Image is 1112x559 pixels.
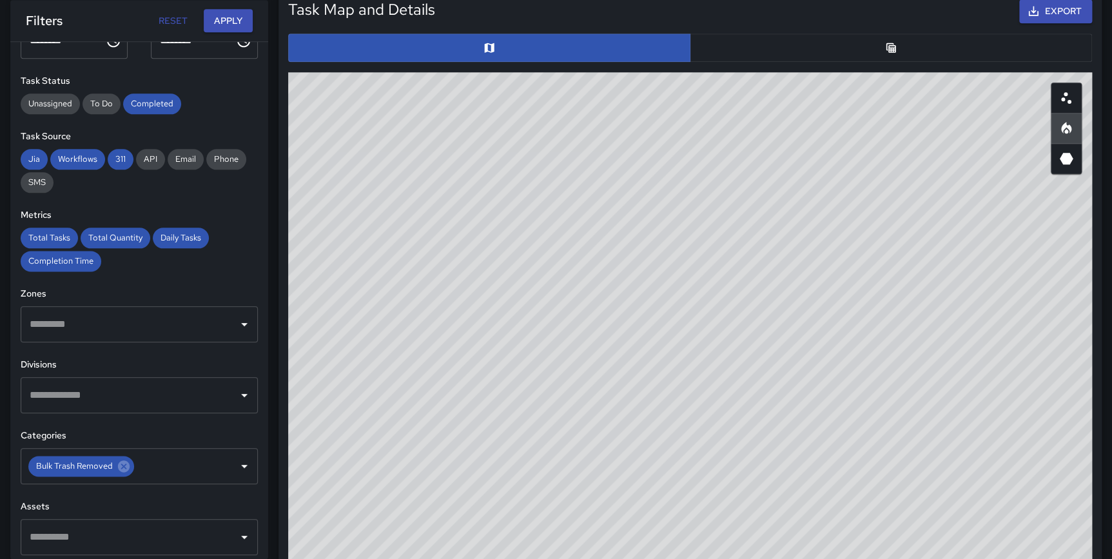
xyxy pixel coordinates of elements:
[28,458,121,473] span: Bulk Trash Removed
[108,153,133,164] span: 311
[21,172,54,193] div: SMS
[21,358,258,372] h6: Divisions
[153,228,209,248] div: Daily Tasks
[28,456,134,476] div: Bulk Trash Removed
[50,149,105,170] div: Workflows
[152,9,193,33] button: Reset
[21,429,258,443] h6: Categories
[235,315,253,333] button: Open
[123,93,181,114] div: Completed
[21,232,78,243] span: Total Tasks
[83,93,121,114] div: To Do
[1051,113,1082,144] button: Heatmap
[21,149,48,170] div: Jia
[50,153,105,164] span: Workflows
[81,228,150,248] div: Total Quantity
[26,10,63,31] h6: Filters
[1058,121,1074,136] svg: Heatmap
[206,153,246,164] span: Phone
[21,93,80,114] div: Unassigned
[235,386,253,404] button: Open
[123,98,181,109] span: Completed
[136,149,165,170] div: API
[235,457,253,475] button: Open
[153,232,209,243] span: Daily Tasks
[21,74,258,88] h6: Task Status
[21,255,101,266] span: Completion Time
[21,287,258,301] h6: Zones
[21,153,48,164] span: Jia
[21,228,78,248] div: Total Tasks
[206,149,246,170] div: Phone
[1051,143,1082,174] button: 3D Heatmap
[21,177,54,188] span: SMS
[21,500,258,514] h6: Assets
[690,34,1092,62] button: Table
[21,208,258,222] h6: Metrics
[168,153,204,164] span: Email
[21,251,101,271] div: Completion Time
[1058,151,1074,166] svg: 3D Heatmap
[108,149,133,170] div: 311
[288,34,690,62] button: Map
[21,98,80,109] span: Unassigned
[483,41,496,54] svg: Map
[1051,83,1082,113] button: Scatterplot
[168,149,204,170] div: Email
[1058,90,1074,106] svg: Scatterplot
[83,98,121,109] span: To Do
[21,130,258,144] h6: Task Source
[235,528,253,546] button: Open
[81,232,150,243] span: Total Quantity
[884,41,897,54] svg: Table
[136,153,165,164] span: API
[204,9,253,33] button: Apply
